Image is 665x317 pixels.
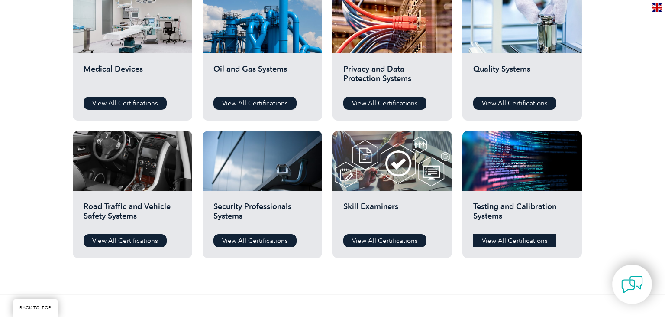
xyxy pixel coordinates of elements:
h2: Privacy and Data Protection Systems [343,64,441,90]
h2: Oil and Gas Systems [213,64,311,90]
a: View All Certifications [473,97,556,110]
h2: Quality Systems [473,64,571,90]
h2: Security Professionals Systems [213,202,311,228]
img: en [652,3,662,12]
a: View All Certifications [343,97,426,110]
h2: Testing and Calibration Systems [473,202,571,228]
a: View All Certifications [213,234,297,247]
h2: Skill Examiners [343,202,441,228]
a: View All Certifications [343,234,426,247]
a: View All Certifications [84,97,167,110]
h2: Road Traffic and Vehicle Safety Systems [84,202,181,228]
a: BACK TO TOP [13,299,58,317]
img: contact-chat.png [621,274,643,295]
a: View All Certifications [473,234,556,247]
a: View All Certifications [84,234,167,247]
h2: Medical Devices [84,64,181,90]
a: View All Certifications [213,97,297,110]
